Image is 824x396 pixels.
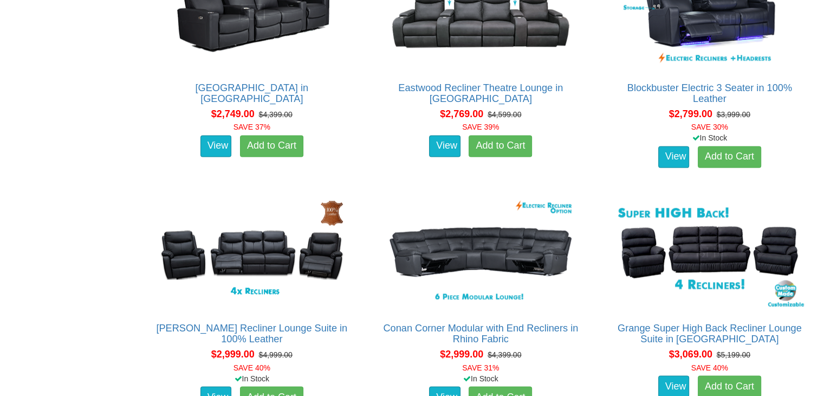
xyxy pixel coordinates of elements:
[398,82,563,104] a: Eastwood Recliner Theatre Lounge in [GEOGRAPHIC_DATA]
[627,82,792,104] a: Blockbuster Electric 3 Seater in 100% Leather
[462,363,499,372] font: SAVE 31%
[211,108,255,119] span: $2,749.00
[144,373,361,384] div: In Stock
[601,132,819,143] div: In Stock
[259,110,293,119] del: $4,399.00
[372,373,589,384] div: In Stock
[488,350,521,359] del: $4,399.00
[440,349,483,360] span: $2,999.00
[612,193,807,312] img: Grange Super High Back Recliner Lounge Suite in Fabric
[717,110,750,119] del: $3,999.00
[717,350,750,359] del: $5,199.00
[195,82,308,104] a: [GEOGRAPHIC_DATA] in [GEOGRAPHIC_DATA]
[698,146,761,168] a: Add to Cart
[618,323,802,344] a: Grange Super High Back Recliner Lounge Suite in [GEOGRAPHIC_DATA]
[669,108,712,119] span: $2,799.00
[211,349,255,360] span: $2,999.00
[154,193,349,312] img: Maxwell Recliner Lounge Suite in 100% Leather
[488,110,521,119] del: $4,599.00
[156,323,347,344] a: [PERSON_NAME] Recliner Lounge Suite in 100% Leather
[469,135,532,157] a: Add to Cart
[691,123,728,131] font: SAVE 30%
[240,135,303,157] a: Add to Cart
[429,135,460,157] a: View
[383,193,578,312] img: Conan Corner Modular with End Recliners in Rhino Fabric
[658,146,690,168] a: View
[200,135,232,157] a: View
[233,363,270,372] font: SAVE 40%
[669,349,712,360] span: $3,069.00
[691,363,728,372] font: SAVE 40%
[462,123,499,131] font: SAVE 39%
[383,323,578,344] a: Conan Corner Modular with End Recliners in Rhino Fabric
[233,123,270,131] font: SAVE 37%
[259,350,293,359] del: $4,999.00
[440,108,483,119] span: $2,769.00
